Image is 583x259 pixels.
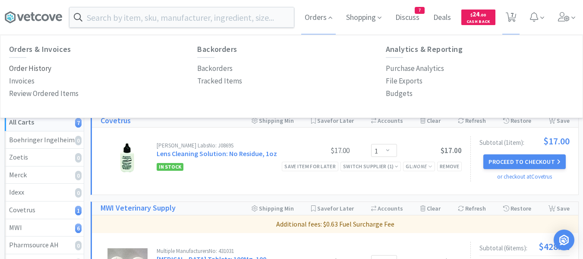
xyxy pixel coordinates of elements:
span: Save for Later [317,205,354,212]
div: MWI [9,222,79,233]
span: In Stock [157,163,183,171]
a: Pharmsource AH0 [5,237,84,254]
a: Lens Cleaning Solution: No Residue, 1oz [157,149,277,158]
p: Review Ordered Items [9,88,79,99]
a: Purchase Analytics [386,62,444,75]
strong: All Carts [9,118,34,126]
h6: Orders & Invoices [9,45,197,54]
i: 0 [75,188,82,198]
a: Backorders [197,62,233,75]
i: None [413,163,427,169]
p: Backorders [197,63,233,74]
i: 7 [75,118,82,128]
div: Clear [420,114,441,127]
div: Idexx [9,187,79,198]
a: Zoetis0 [5,149,84,166]
div: Zoetis [9,152,79,163]
i: 6 [75,224,82,233]
span: . 00 [479,12,486,18]
span: $17.00 [543,136,570,146]
i: 0 [75,136,82,145]
a: Idexx0 [5,184,84,201]
div: Covetrus [9,205,79,216]
a: Review Ordered Items [9,87,79,100]
div: Boehringer Ingelheim [9,134,79,146]
a: Boehringer Ingelheim0 [5,131,84,149]
div: Multiple Manufacturers No: 431031 [157,248,285,254]
div: Accounts [371,114,403,127]
div: Open Intercom Messenger [554,230,574,250]
p: Order History [9,63,51,74]
div: Refresh [458,202,486,215]
div: Shipping Min [252,114,294,127]
div: Switch Supplier ( 1 ) [343,162,398,170]
div: Remove [437,162,462,171]
div: Save [548,202,570,215]
a: Budgets [386,87,413,100]
div: Restore [503,114,531,127]
div: Subtotal ( 6 item s ): [479,242,570,251]
div: [PERSON_NAME] Labs No: J0869S [157,143,285,148]
h6: Analytics & Reporting [386,45,574,54]
a: Discuss7 [392,14,423,22]
div: Refresh [458,114,486,127]
a: Order History [9,62,51,75]
h6: Backorders [197,45,385,54]
a: or checkout at Covetrus [497,173,552,180]
a: Covetrus [101,115,131,127]
span: 24 [470,10,486,18]
a: Tracked Items [197,75,242,87]
div: Subtotal ( 1 item ): [479,136,570,146]
a: Merck0 [5,166,84,184]
div: Save [548,114,570,127]
img: 3d47b96e43b4458abed4002dafa07479_30493.png [118,143,137,173]
p: Purchase Analytics [386,63,444,74]
i: 0 [75,241,82,250]
span: GL: [406,163,432,169]
a: All Carts7 [5,114,84,131]
a: MWI Veterinary Supply [101,202,176,214]
div: $17.00 [285,145,350,156]
button: Proceed to Checkout [483,154,565,169]
p: Budgets [386,88,413,99]
a: MWI6 [5,219,84,237]
span: Cash Back [466,19,490,25]
div: Merck [9,169,79,181]
a: $24.00Cash Back [461,6,495,29]
div: Clear [420,202,441,215]
div: Restore [503,202,531,215]
span: 7 [415,7,424,13]
span: $ [470,12,473,18]
div: Pharmsource AH [9,240,79,251]
p: Additional fees: $0.63 Fuel Surcharge Fee [95,219,575,230]
div: Shipping Min [252,202,294,215]
a: Covetrus1 [5,201,84,219]
a: File Exports [386,75,422,87]
div: Accounts [371,202,403,215]
a: 7 [502,15,520,22]
span: $428.32 [539,242,570,251]
a: Invoices [9,75,35,87]
input: Search by item, sku, manufacturer, ingredient, size... [69,7,294,27]
i: 0 [75,153,82,163]
span: Save for Later [317,117,354,125]
a: Deals [430,14,454,22]
i: 1 [75,206,82,215]
div: Save item for later [282,162,338,171]
span: $17.00 [441,146,462,155]
i: 0 [75,171,82,180]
